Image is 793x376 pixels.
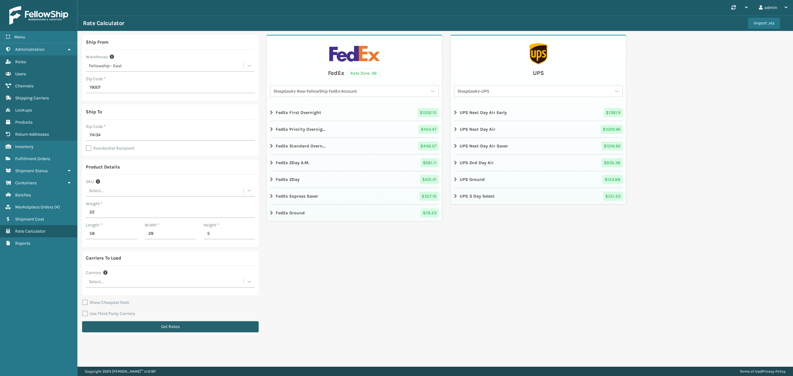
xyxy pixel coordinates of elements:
[748,18,780,29] button: Import .xls
[421,158,439,167] span: $ 681.11
[276,160,309,166] strong: FedEx 2Day A.M.
[460,176,485,183] strong: UPS Ground
[276,109,321,116] strong: FedEx First Overnight
[276,126,326,133] strong: FedEx Priority Overnight
[86,108,102,116] div: Ship To
[86,123,106,130] label: Zip Code
[602,158,623,167] span: $ 835.38
[54,204,60,210] span: ( 4 )
[276,193,318,199] strong: FedEx Express Saver
[15,204,53,210] span: Marketplace Orders
[603,192,623,201] span: $ 551.53
[15,132,49,137] span: Return Addresses
[9,6,68,25] img: logo
[276,210,305,216] strong: FedEx Ground
[86,222,102,228] label: Length
[15,107,32,113] span: Lookups
[460,193,495,199] strong: UPS 3 Day Select
[460,126,495,133] strong: UPS Next Day Air
[145,222,159,228] label: Width
[83,20,124,27] h3: Rate Calculator
[86,54,108,60] label: Warehouse
[89,187,103,194] div: Select...
[82,300,129,305] label: Show Cheapest Rate
[15,59,26,64] span: Roles
[15,83,33,89] span: Channels
[15,156,50,161] span: Fulfillment Orders
[372,70,377,77] span: 06
[350,70,370,77] span: Rate Zone
[86,146,134,151] label: Residential Recipient
[86,178,94,185] label: SKU
[601,125,623,134] span: $ 1029.96
[602,175,623,184] span: $ 143.88
[89,278,103,285] div: Select...
[15,180,37,186] span: Containers
[421,208,439,217] span: $ 78.23
[274,88,428,94] div: SleepGeekz New-FellowShip FedEx Account
[276,176,300,183] strong: FedEx 2Day
[328,68,344,78] div: FedEx
[86,254,121,262] div: Carriers To Load
[82,311,135,316] label: Use Third Party Carriers
[740,367,786,376] div: |
[15,192,31,198] span: Batches
[418,142,439,151] span: $ 448.57
[15,241,30,246] span: Reports
[740,369,761,374] a: Terms of Use
[82,321,259,332] button: Get Rates
[460,109,507,116] strong: UPS Next Day Air Early
[89,63,244,69] div: Fellowship - East
[418,125,439,134] span: $ 454.47
[85,367,156,376] p: Copyright 2023 [PERSON_NAME]™ v 1.0.187
[15,120,33,125] span: Products
[15,216,44,222] span: Shipment Cost
[86,269,101,276] label: Carriers
[15,47,45,52] span: Administration
[86,163,120,171] div: Product Details
[533,68,544,78] div: UPS
[420,175,439,184] span: $ 401.41
[276,143,326,149] strong: FedEx Standard Overnight
[14,34,25,40] span: Menu
[458,88,612,94] div: SleepGeekz-UPS
[15,229,46,234] span: Rate Calculator
[15,71,26,77] span: Users
[418,108,439,117] span: $ 1202.15
[419,192,439,201] span: $ 327.16
[204,222,219,228] label: Height
[86,76,106,82] label: Zip Code
[460,160,494,166] strong: UPS 2nd Day Air
[15,144,33,149] span: Inventory
[86,200,103,207] label: Weight
[604,108,623,117] span: $ 1381.9
[15,168,48,173] span: Shipment Status
[15,95,49,101] span: Shipping Carriers
[762,369,786,374] a: Privacy Policy
[86,38,108,46] div: Ship From
[602,142,623,151] span: $ 1016.92
[460,143,508,149] strong: UPS Next Day Air Saver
